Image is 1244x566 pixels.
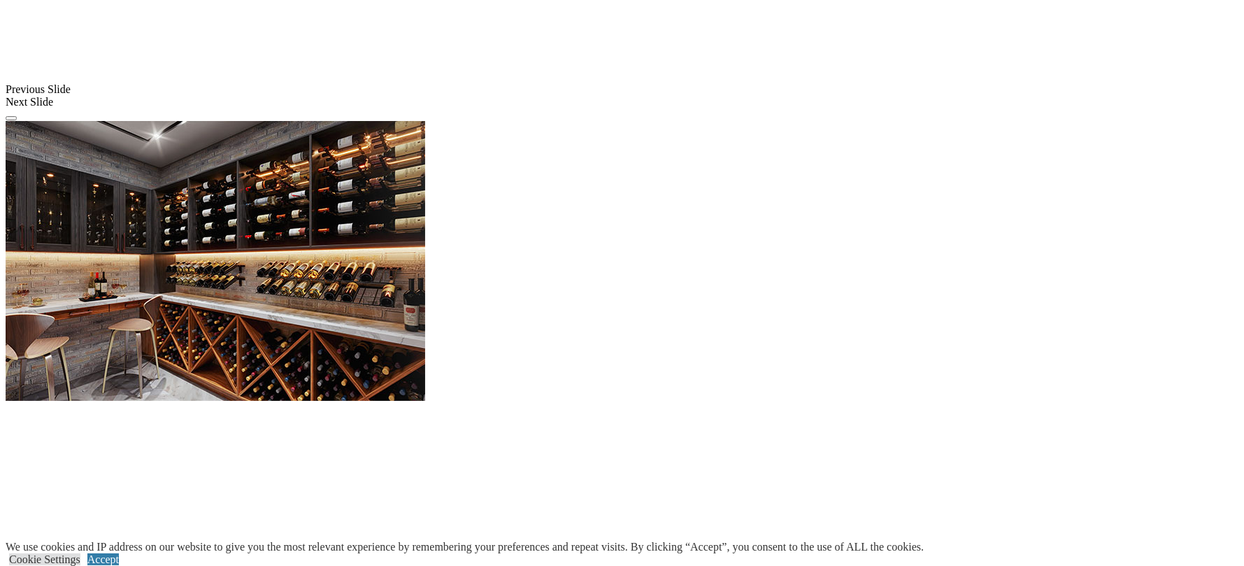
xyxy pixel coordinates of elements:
a: Cookie Settings [9,553,80,565]
a: Accept [87,553,119,565]
img: Banner for mobile view [6,121,425,401]
div: Next Slide [6,96,1238,108]
div: Previous Slide [6,83,1238,96]
div: We use cookies and IP address on our website to give you the most relevant experience by remember... [6,541,924,553]
button: Click here to pause slide show [6,116,17,120]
